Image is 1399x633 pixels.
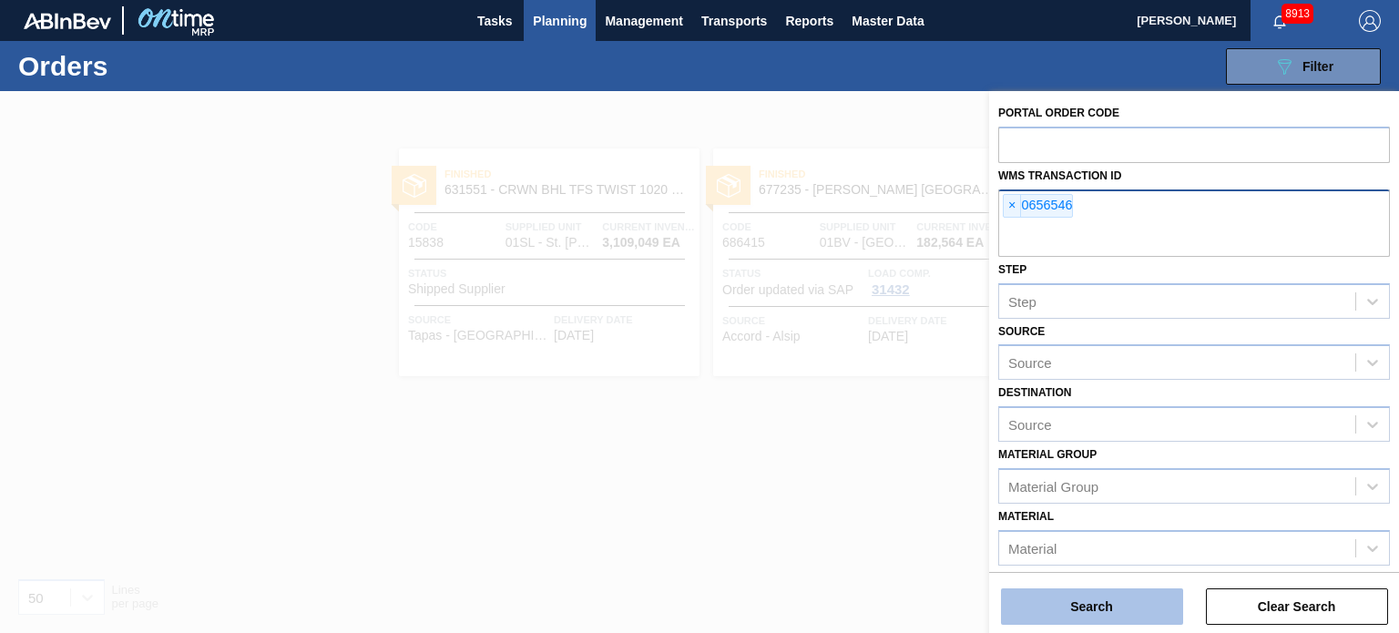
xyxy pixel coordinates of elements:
[1008,355,1052,371] div: Source
[533,10,587,32] span: Planning
[1008,540,1057,556] div: Material
[1008,417,1052,433] div: Source
[1008,293,1036,309] div: Step
[1302,59,1333,74] span: Filter
[475,10,515,32] span: Tasks
[1282,4,1313,24] span: 8913
[998,386,1071,399] label: Destination
[701,10,767,32] span: Transports
[1003,194,1073,218] div: 0656546
[1226,48,1381,85] button: Filter
[998,325,1045,338] label: Source
[998,107,1119,119] label: Portal Order Code
[785,10,833,32] span: Reports
[18,56,280,77] h1: Orders
[998,448,1097,461] label: Material Group
[1004,195,1021,217] span: ×
[1008,478,1098,494] div: Material Group
[1251,8,1309,34] button: Notifications
[1359,10,1381,32] img: Logout
[852,10,924,32] span: Master Data
[24,13,111,29] img: TNhmsLtSVTkK8tSr43FrP2fwEKptu5GPRR3wAAAABJRU5ErkJggg==
[605,10,683,32] span: Management
[998,169,1121,182] label: WMS Transaction ID
[998,510,1054,523] label: Material
[998,263,1026,276] label: Step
